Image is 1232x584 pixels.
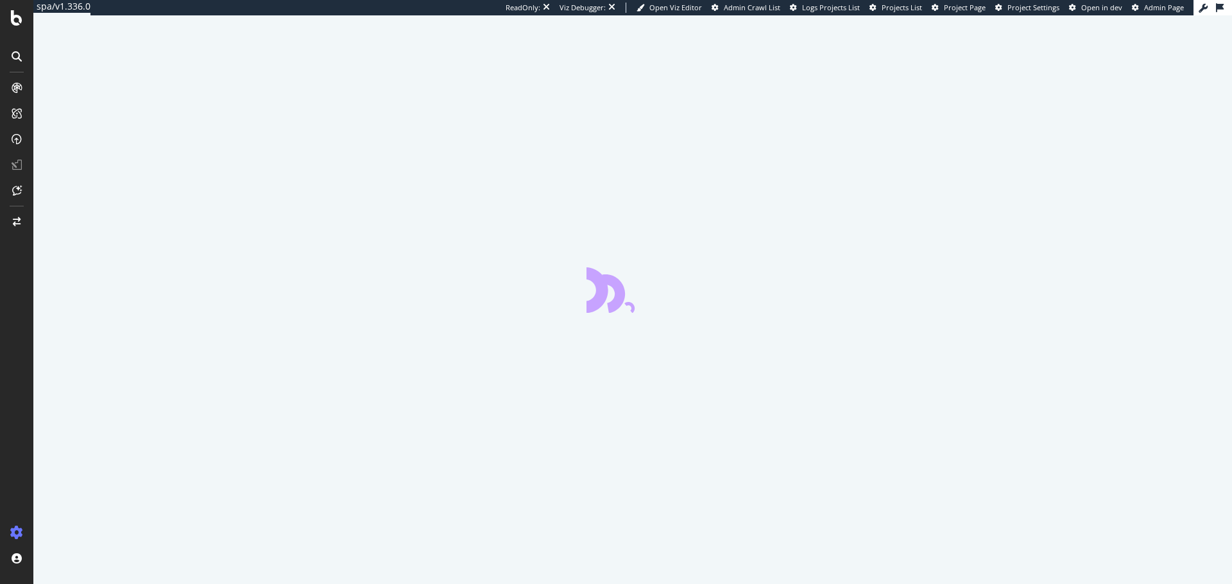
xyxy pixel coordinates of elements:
span: Open in dev [1081,3,1122,12]
a: Logs Projects List [790,3,860,13]
div: ReadOnly: [506,3,540,13]
span: Projects List [882,3,922,12]
a: Project Page [932,3,986,13]
a: Projects List [869,3,922,13]
span: Admin Crawl List [724,3,780,12]
a: Admin Page [1132,3,1184,13]
span: Project Page [944,3,986,12]
span: Project Settings [1007,3,1059,12]
a: Open Viz Editor [637,3,702,13]
span: Logs Projects List [802,3,860,12]
a: Admin Crawl List [712,3,780,13]
div: animation [586,267,679,313]
a: Project Settings [995,3,1059,13]
span: Open Viz Editor [649,3,702,12]
a: Open in dev [1069,3,1122,13]
span: Admin Page [1144,3,1184,12]
div: Viz Debugger: [560,3,606,13]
